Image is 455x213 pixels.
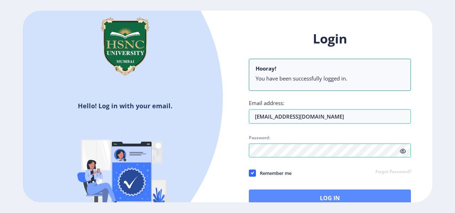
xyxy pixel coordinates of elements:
[256,169,291,177] span: Remember me
[249,135,270,141] label: Password:
[249,189,411,207] button: Log In
[375,169,411,175] a: Forgot Password?
[256,65,276,72] b: Hooray!
[90,11,161,82] img: hsnc.png
[249,109,411,124] input: Email address
[256,75,404,82] li: You have been successfully logged in.
[249,30,411,47] h1: Login
[249,99,284,106] label: Email address:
